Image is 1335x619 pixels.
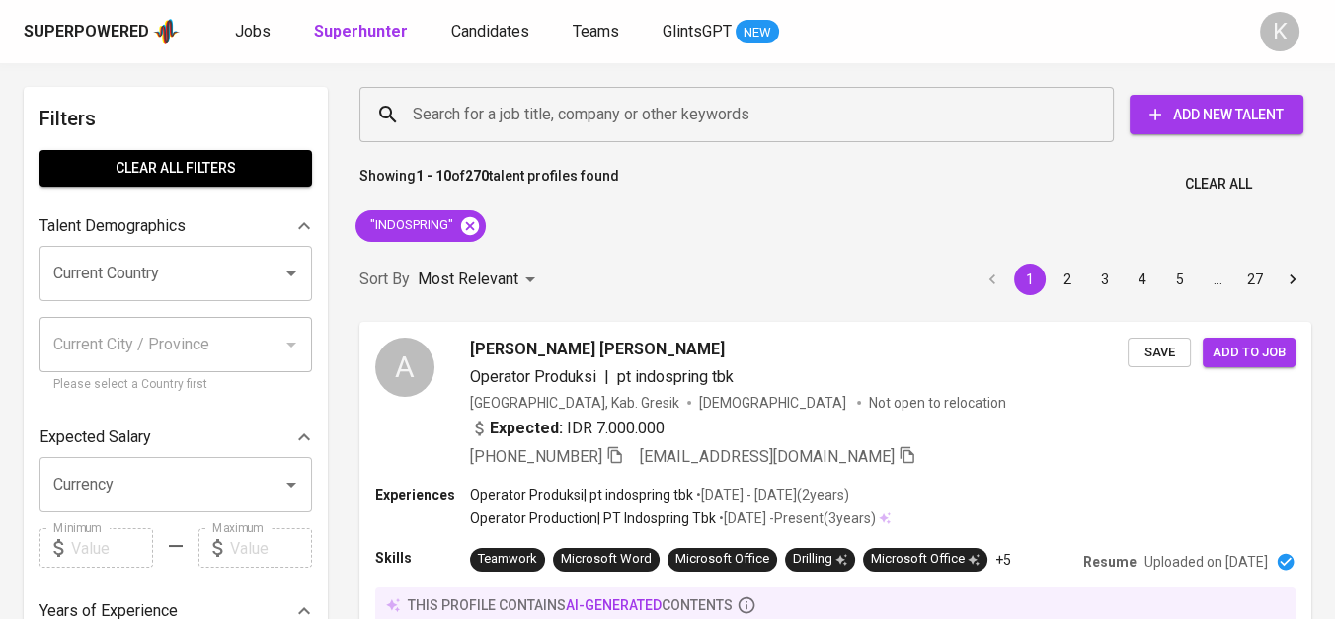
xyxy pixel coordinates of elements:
[39,150,312,187] button: Clear All filters
[451,20,533,44] a: Candidates
[1277,264,1308,295] button: Go to next page
[355,210,486,242] div: "INDOSPRING"
[470,447,602,466] span: [PHONE_NUMBER]
[375,338,434,397] div: A
[1083,552,1137,572] p: Resume
[974,264,1311,295] nav: pagination navigation
[663,22,732,40] span: GlintsGPT
[871,550,980,569] div: Microsoft Office
[39,418,312,457] div: Expected Salary
[418,262,542,298] div: Most Relevant
[470,485,693,504] p: Operator Produksi | pt indospring tbk
[230,528,312,568] input: Value
[1185,172,1252,196] span: Clear All
[1052,264,1083,295] button: Go to page 2
[478,550,537,569] div: Teamwork
[793,550,847,569] div: Drilling
[1127,264,1158,295] button: Go to page 4
[24,17,180,46] a: Superpoweredapp logo
[1130,95,1303,134] button: Add New Talent
[1138,342,1181,364] span: Save
[53,375,298,395] p: Please select a Country first
[24,21,149,43] div: Superpowered
[408,595,733,615] p: this profile contains contents
[416,168,451,184] b: 1 - 10
[277,471,305,499] button: Open
[1213,342,1286,364] span: Add to job
[470,417,665,440] div: IDR 7.000.000
[869,393,1006,413] p: Not open to relocation
[663,20,779,44] a: GlintsGPT NEW
[470,393,679,413] div: [GEOGRAPHIC_DATA], Kab. Gresik
[1177,166,1260,202] button: Clear All
[566,597,662,613] span: AI-generated
[1239,264,1271,295] button: Go to page 27
[470,367,596,386] span: Operator Produksi
[235,20,275,44] a: Jobs
[314,22,408,40] b: Superhunter
[490,417,563,440] b: Expected:
[451,22,529,40] span: Candidates
[359,268,410,291] p: Sort By
[675,550,769,569] div: Microsoft Office
[235,22,271,40] span: Jobs
[1089,264,1121,295] button: Go to page 3
[470,338,725,361] span: [PERSON_NAME] [PERSON_NAME]
[1128,338,1191,368] button: Save
[640,447,895,466] span: [EMAIL_ADDRESS][DOMAIN_NAME]
[39,426,151,449] p: Expected Salary
[1203,338,1296,368] button: Add to job
[55,156,296,181] span: Clear All filters
[418,268,518,291] p: Most Relevant
[716,508,876,528] p: • [DATE] - Present ( 3 years )
[1164,264,1196,295] button: Go to page 5
[1145,103,1288,127] span: Add New Talent
[71,528,153,568] input: Value
[39,214,186,238] p: Talent Demographics
[1202,270,1233,289] div: …
[1014,264,1046,295] button: page 1
[277,260,305,287] button: Open
[470,508,716,528] p: Operator Production | PT Indospring Tbk
[355,216,465,235] span: "INDOSPRING"
[617,367,734,386] span: pt indospring tbk
[604,365,609,389] span: |
[314,20,412,44] a: Superhunter
[736,23,779,42] span: NEW
[699,393,849,413] span: [DEMOGRAPHIC_DATA]
[573,20,623,44] a: Teams
[359,166,619,202] p: Showing of talent profiles found
[693,485,849,504] p: • [DATE] - [DATE] ( 2 years )
[39,103,312,134] h6: Filters
[375,485,470,504] p: Experiences
[573,22,619,40] span: Teams
[561,550,652,569] div: Microsoft Word
[465,168,489,184] b: 270
[39,206,312,246] div: Talent Demographics
[1144,552,1268,572] p: Uploaded on [DATE]
[375,548,470,568] p: Skills
[153,17,180,46] img: app logo
[1260,12,1299,51] div: K
[995,550,1011,570] p: +5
